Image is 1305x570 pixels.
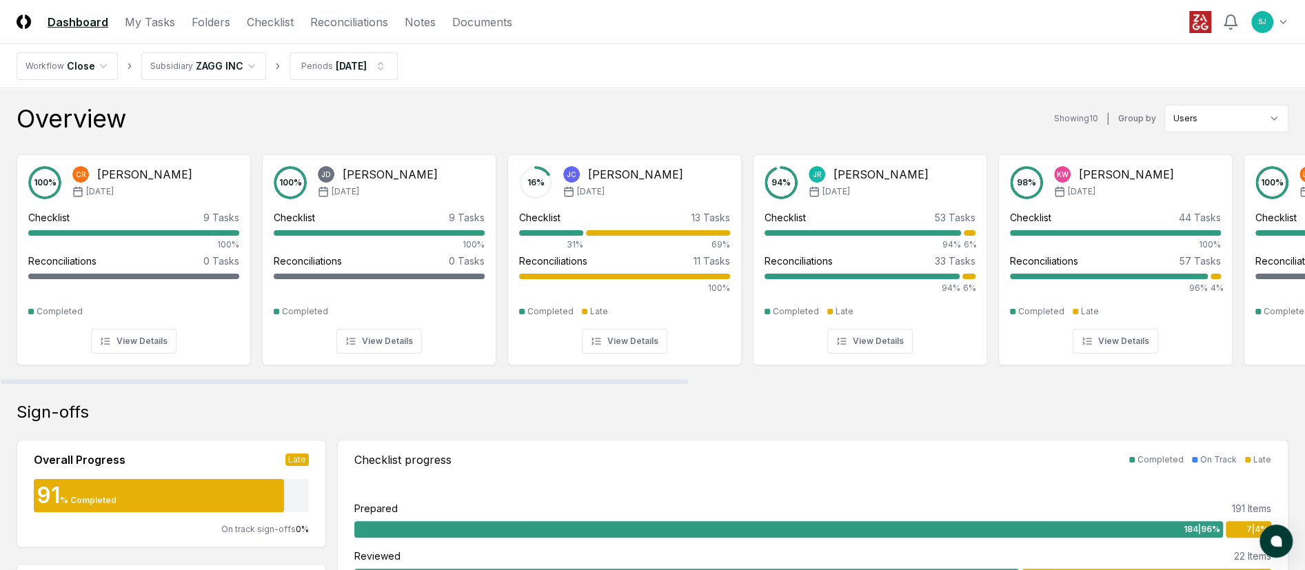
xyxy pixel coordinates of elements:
[935,210,975,225] div: 53 Tasks
[343,166,438,183] div: [PERSON_NAME]
[1137,454,1184,466] div: Completed
[449,210,485,225] div: 9 Tasks
[586,238,730,251] div: 69%
[203,210,239,225] div: 9 Tasks
[452,14,512,30] a: Documents
[1234,549,1271,563] div: 22 Items
[1246,523,1268,536] span: 7 | 4 %
[28,238,239,251] div: 100%
[964,238,975,251] div: 6%
[354,451,452,468] div: Checklist progress
[691,210,730,225] div: 13 Tasks
[590,305,608,318] div: Late
[1258,17,1266,27] span: SJ
[17,52,398,80] nav: breadcrumb
[765,282,960,294] div: 94%
[296,524,309,534] span: 0 %
[91,329,176,354] button: View Details
[336,59,367,73] div: [DATE]
[822,185,850,198] span: [DATE]
[519,238,583,251] div: 31%
[17,401,1288,423] div: Sign-offs
[125,14,175,30] a: My Tasks
[336,329,422,354] button: View Details
[247,14,294,30] a: Checklist
[48,14,108,30] a: Dashboard
[1010,254,1078,268] div: Reconciliations
[354,501,398,516] div: Prepared
[221,524,296,534] span: On track sign-offs
[321,170,331,180] span: JD
[1054,112,1098,125] div: Showing 10
[836,305,853,318] div: Late
[998,143,1233,365] a: 98%KW[PERSON_NAME][DATE]Checklist44 Tasks100%Reconciliations57 Tasks96%4%CompletedLateView Details
[17,14,31,29] img: Logo
[935,254,975,268] div: 33 Tasks
[577,185,605,198] span: [DATE]
[1079,166,1174,183] div: [PERSON_NAME]
[60,494,117,507] div: % Completed
[97,166,192,183] div: [PERSON_NAME]
[332,185,359,198] span: [DATE]
[1253,454,1271,466] div: Late
[34,485,60,507] div: 91
[285,454,309,466] div: Late
[582,329,667,354] button: View Details
[354,549,401,563] div: Reviewed
[405,14,436,30] a: Notes
[833,166,929,183] div: [PERSON_NAME]
[527,305,574,318] div: Completed
[1260,525,1293,558] button: atlas-launcher
[192,14,230,30] a: Folders
[301,60,333,72] div: Periods
[1118,114,1156,123] label: Group by
[37,305,83,318] div: Completed
[34,451,125,468] div: Overall Progress
[519,254,587,268] div: Reconciliations
[1184,523,1220,536] span: 184 | 96 %
[1010,238,1221,251] div: 100%
[1010,210,1051,225] div: Checklist
[1189,11,1211,33] img: ZAGG logo
[28,210,70,225] div: Checklist
[765,210,806,225] div: Checklist
[567,170,576,180] span: JC
[765,254,833,268] div: Reconciliations
[1073,329,1158,354] button: View Details
[753,143,987,365] a: 94%JR[PERSON_NAME][DATE]Checklist53 Tasks94%6%Reconciliations33 Tasks94%6%CompletedLateView Details
[26,60,64,72] div: Workflow
[274,238,485,251] div: 100%
[1081,305,1099,318] div: Late
[1232,501,1271,516] div: 191 Items
[962,282,975,294] div: 6%
[765,238,961,251] div: 94%
[827,329,913,354] button: View Details
[203,254,239,268] div: 0 Tasks
[290,52,398,80] button: Periods[DATE]
[588,166,683,183] div: [PERSON_NAME]
[1018,305,1064,318] div: Completed
[694,254,730,268] div: 11 Tasks
[1106,112,1110,126] div: |
[262,143,496,365] a: 100%JD[PERSON_NAME][DATE]Checklist9 Tasks100%Reconciliations0 TasksCompletedView Details
[1057,170,1069,180] span: KW
[282,305,328,318] div: Completed
[86,185,114,198] span: [DATE]
[813,170,822,180] span: JR
[76,170,86,180] span: CR
[1250,10,1275,34] button: SJ
[310,14,388,30] a: Reconciliations
[274,210,315,225] div: Checklist
[1179,210,1221,225] div: 44 Tasks
[1010,282,1208,294] div: 96%
[1068,185,1095,198] span: [DATE]
[519,282,730,294] div: 100%
[507,143,742,365] a: 16%JC[PERSON_NAME][DATE]Checklist13 Tasks31%69%Reconciliations11 Tasks100%CompletedLateView Details
[17,105,126,132] div: Overview
[1255,210,1297,225] div: Checklist
[28,254,97,268] div: Reconciliations
[519,210,560,225] div: Checklist
[17,143,251,365] a: 100%CR[PERSON_NAME][DATE]Checklist9 Tasks100%Reconciliations0 TasksCompletedView Details
[150,60,193,72] div: Subsidiary
[1180,254,1221,268] div: 57 Tasks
